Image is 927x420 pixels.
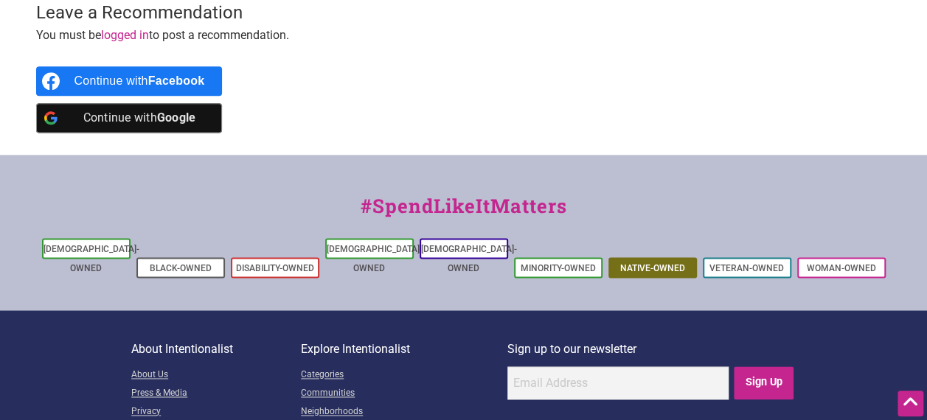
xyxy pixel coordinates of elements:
[327,244,423,273] a: [DEMOGRAPHIC_DATA]-Owned
[301,366,507,385] a: Categories
[36,26,892,45] p: You must be to post a recommendation.
[898,391,923,416] div: Scroll Back to Top
[421,244,517,273] a: [DEMOGRAPHIC_DATA]-Owned
[36,103,223,133] a: Continue with <b>Google</b>
[709,263,784,273] a: Veteran-Owned
[74,103,205,133] div: Continue with
[507,340,796,359] p: Sign up to our newsletter
[236,263,314,273] a: Disability-Owned
[507,366,729,399] input: Email Address
[521,263,596,273] a: Minority-Owned
[148,74,205,87] b: Facebook
[131,366,301,385] a: About Us
[101,28,149,42] a: logged in
[150,263,212,273] a: Black-Owned
[36,66,223,96] a: Continue with <b>Facebook</b>
[620,263,685,273] a: Native-Owned
[157,111,196,125] b: Google
[301,340,507,359] p: Explore Intentionalist
[807,263,876,273] a: Woman-Owned
[131,340,301,359] p: About Intentionalist
[36,1,892,26] h3: Leave a Recommendation
[74,66,205,96] div: Continue with
[301,385,507,403] a: Communities
[131,385,301,403] a: Press & Media
[734,366,794,399] input: Sign Up
[44,244,139,273] a: [DEMOGRAPHIC_DATA]-Owned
